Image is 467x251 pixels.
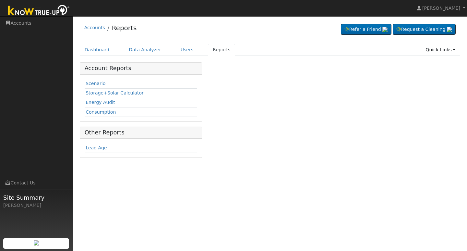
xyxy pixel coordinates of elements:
a: Reports [112,24,137,32]
a: Accounts [84,25,105,30]
a: Consumption [86,109,116,115]
div: [PERSON_NAME] [3,202,69,209]
h5: Account Reports [85,65,197,72]
img: Know True-Up [5,4,73,18]
a: Dashboard [80,44,114,56]
a: Users [176,44,198,56]
span: [PERSON_NAME] [422,6,460,11]
a: Lead Age [86,145,107,150]
img: retrieve [382,27,388,32]
a: Data Analyzer [124,44,166,56]
a: Energy Audit [86,100,115,105]
a: Reports [208,44,235,56]
h5: Other Reports [85,129,197,136]
img: retrieve [34,240,39,245]
a: Request a Cleaning [393,24,456,35]
a: Storage+Solar Calculator [86,90,144,95]
a: Refer a Friend [341,24,391,35]
span: Site Summary [3,193,69,202]
a: Scenario [86,81,105,86]
img: retrieve [447,27,452,32]
a: Quick Links [421,44,460,56]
